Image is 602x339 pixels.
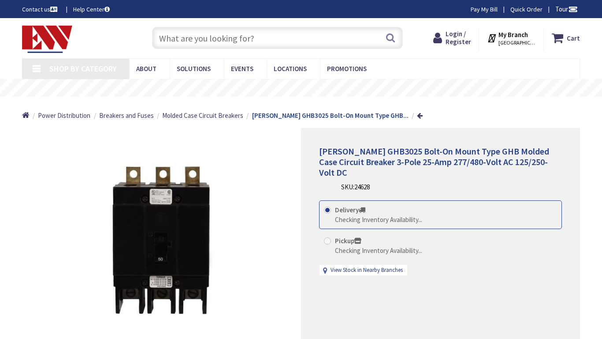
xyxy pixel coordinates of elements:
[555,5,578,13] span: Tour
[49,64,117,74] span: Shop By Category
[228,83,390,93] rs-layer: Free Same Day Pickup at 19 Locations
[510,5,543,14] a: Quick Order
[319,146,549,178] span: [PERSON_NAME] GHB3025 Bolt-On Mount Type GHB Molded Case Circuit Breaker 3-Pole 25-Amp 277/480-Vo...
[162,111,243,120] a: Molded Case Circuit Breakers
[252,111,409,120] strong: [PERSON_NAME] GHB3025 Bolt-On Mount Type GHB...
[67,145,256,335] img: Eaton GHB3025 Bolt-On Mount Type GHB Molded Case Circuit Breaker 3-Pole 25-Amp 277/480-Volt AC 12...
[471,5,498,14] a: Pay My Bill
[22,5,59,14] a: Contact us
[231,64,253,73] span: Events
[446,30,471,46] span: Login / Register
[38,111,90,120] a: Power Distribution
[327,64,367,73] span: Promotions
[335,237,361,245] strong: Pickup
[498,30,528,39] strong: My Branch
[552,30,580,46] a: Cart
[487,30,536,46] div: My Branch [GEOGRAPHIC_DATA], [GEOGRAPHIC_DATA]
[335,215,422,224] div: Checking Inventory Availability...
[22,26,72,53] img: Electrical Wholesalers, Inc.
[136,64,156,73] span: About
[274,64,307,73] span: Locations
[498,39,536,46] span: [GEOGRAPHIC_DATA], [GEOGRAPHIC_DATA]
[341,182,370,192] div: SKU:
[331,266,403,275] a: View Stock in Nearby Branches
[177,64,211,73] span: Solutions
[73,5,110,14] a: Help Center
[567,30,580,46] strong: Cart
[335,206,365,214] strong: Delivery
[99,111,154,120] a: Breakers and Fuses
[433,30,471,46] a: Login / Register
[335,246,422,255] div: Checking Inventory Availability...
[354,183,370,191] span: 24628
[152,27,403,49] input: What are you looking for?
